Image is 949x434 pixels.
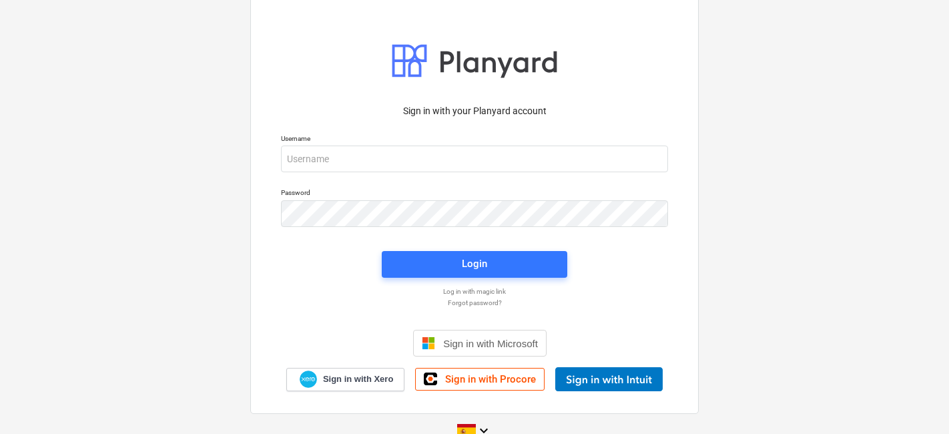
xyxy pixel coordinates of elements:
[323,373,393,385] span: Sign in with Xero
[415,368,545,391] a: Sign in with Procore
[443,338,538,349] span: Sign in with Microsoft
[445,373,536,385] span: Sign in with Procore
[281,134,668,146] p: Username
[274,287,675,296] a: Log in with magic link
[422,337,435,350] img: Microsoft logo
[274,298,675,307] a: Forgot password?
[382,251,567,278] button: Login
[462,255,487,272] div: Login
[281,188,668,200] p: Password
[286,368,405,391] a: Sign in with Xero
[281,146,668,172] input: Username
[300,371,317,389] img: Xero logo
[281,104,668,118] p: Sign in with your Planyard account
